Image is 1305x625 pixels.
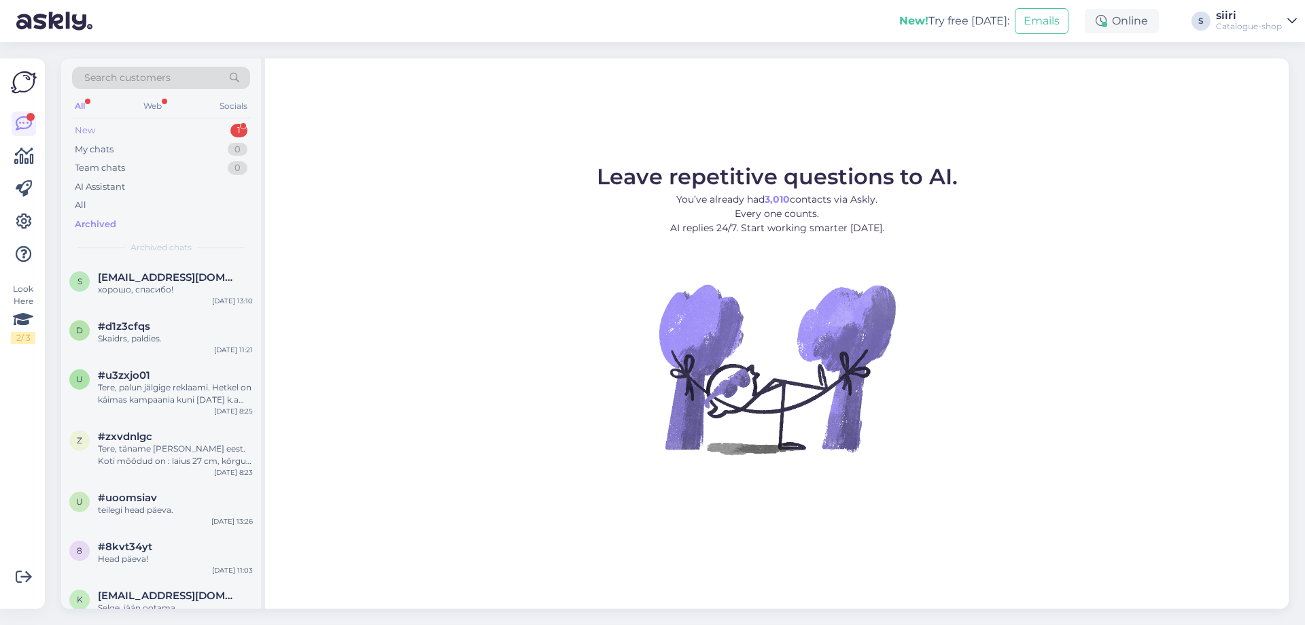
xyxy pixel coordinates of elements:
[98,271,239,284] span: skrobov.irina@gmail.com
[98,443,253,467] div: Tere, täname [PERSON_NAME] eest. Koti mõõdud on : laius 27 cm, kõrgus 26,5 cm, sügavus 8,5 cm.
[98,430,152,443] span: #zxvdnlgc
[98,553,253,565] div: Head päeva!
[211,516,253,526] div: [DATE] 13:26
[72,97,88,115] div: All
[77,276,82,286] span: s
[899,14,928,27] b: New!
[76,496,83,507] span: u
[77,545,82,556] span: 8
[11,283,35,344] div: Look Here
[77,594,83,605] span: k
[84,71,171,85] span: Search customers
[11,69,37,95] img: Askly Logo
[98,320,150,333] span: #d1z3cfqs
[98,504,253,516] div: teilegi head päeva.
[98,382,253,406] div: Tere, palun jälgige reklaami. Hetkel on käimas kampaania kuni [DATE] k.a püksid ja teksad, overal...
[77,435,82,445] span: z
[214,345,253,355] div: [DATE] 11:21
[75,124,95,137] div: New
[141,97,164,115] div: Web
[212,296,253,306] div: [DATE] 13:10
[214,406,253,416] div: [DATE] 8:25
[597,192,958,235] p: You’ve already had contacts via Askly. Every one counts. AI replies 24/7. Start working smarter [...
[217,97,250,115] div: Socials
[75,161,125,175] div: Team chats
[228,143,247,156] div: 0
[230,124,247,137] div: 1
[98,602,253,614] div: Selge, jään ootama
[214,467,253,477] div: [DATE] 8:23
[98,541,152,553] span: #8kvt34yt
[655,246,899,491] img: No Chat active
[1216,10,1297,32] a: siiriCatalogue-shop
[1216,10,1282,21] div: siiri
[228,161,247,175] div: 0
[75,143,114,156] div: My chats
[11,332,35,344] div: 2 / 3
[75,199,86,212] div: All
[98,492,157,504] span: #uoomsiav
[76,374,83,384] span: u
[98,590,239,602] span: katri.1492@mail.ru
[75,218,116,231] div: Archived
[1015,8,1068,34] button: Emails
[765,193,790,205] b: 3,010
[98,284,253,296] div: хорошо, спасибо!
[212,565,253,575] div: [DATE] 11:03
[98,369,150,382] span: #u3zxjo01
[98,333,253,345] div: Skaidrs, paldies.
[597,163,958,190] span: Leave repetitive questions to AI.
[75,180,125,194] div: AI Assistant
[1085,9,1159,33] div: Online
[899,13,1009,29] div: Try free [DATE]:
[1191,12,1211,31] div: S
[1216,21,1282,32] div: Catalogue-shop
[76,325,83,335] span: d
[130,241,192,254] span: Archived chats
